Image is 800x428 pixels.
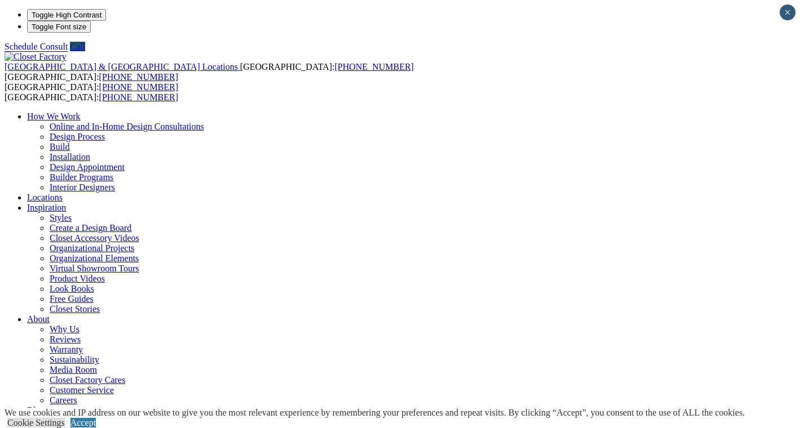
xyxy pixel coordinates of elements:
a: Styles [50,213,72,222]
a: [PHONE_NUMBER] [99,92,178,102]
a: Build [50,142,70,151]
a: Online and In-Home Design Consultations [50,122,204,131]
a: Why Us [50,324,79,334]
a: Reviews [50,335,81,344]
a: Accept [70,418,96,427]
a: Virtual Showroom Tours [50,264,139,273]
a: Closet Accessory Videos [50,233,139,243]
button: Close [780,5,795,20]
a: Sustainability [50,355,99,364]
a: Organizational Elements [50,253,139,263]
div: We use cookies and IP address on our website to give you the most relevant experience by remember... [5,408,745,418]
a: Design Appointment [50,162,125,172]
button: Toggle Font size [27,21,91,33]
a: Free Guides [50,294,94,304]
a: Look Books [50,284,94,293]
span: [GEOGRAPHIC_DATA]: [GEOGRAPHIC_DATA]: [5,82,178,102]
a: Locations [27,193,63,202]
a: Schedule Consult [5,42,68,51]
img: Closet Factory [5,52,67,62]
a: About [27,314,50,324]
a: [GEOGRAPHIC_DATA] & [GEOGRAPHIC_DATA] Locations [5,62,240,72]
a: [PHONE_NUMBER] [99,72,178,82]
span: Toggle Font size [32,23,86,31]
a: Builder Programs [50,172,113,182]
a: Customer Service [50,385,114,395]
a: Closet Stories [50,304,100,314]
a: Media Room [50,365,97,374]
a: Blog [27,405,45,415]
a: Cookie Settings [7,418,65,427]
a: [PHONE_NUMBER] [334,62,413,72]
a: Careers [50,395,77,405]
a: Call [70,42,85,51]
span: [GEOGRAPHIC_DATA]: [GEOGRAPHIC_DATA]: [5,62,414,82]
a: Design Process [50,132,105,141]
a: [PHONE_NUMBER] [99,82,178,92]
a: Warranty [50,345,83,354]
a: How We Work [27,112,81,121]
span: [GEOGRAPHIC_DATA] & [GEOGRAPHIC_DATA] Locations [5,62,238,72]
a: Interior Designers [50,182,115,192]
a: Product Videos [50,274,105,283]
a: Installation [50,152,90,162]
button: Toggle High Contrast [27,9,106,21]
a: Create a Design Board [50,223,131,233]
a: Closet Factory Cares [50,375,125,385]
span: Toggle High Contrast [32,11,101,19]
a: Organizational Projects [50,243,134,253]
a: Inspiration [27,203,66,212]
